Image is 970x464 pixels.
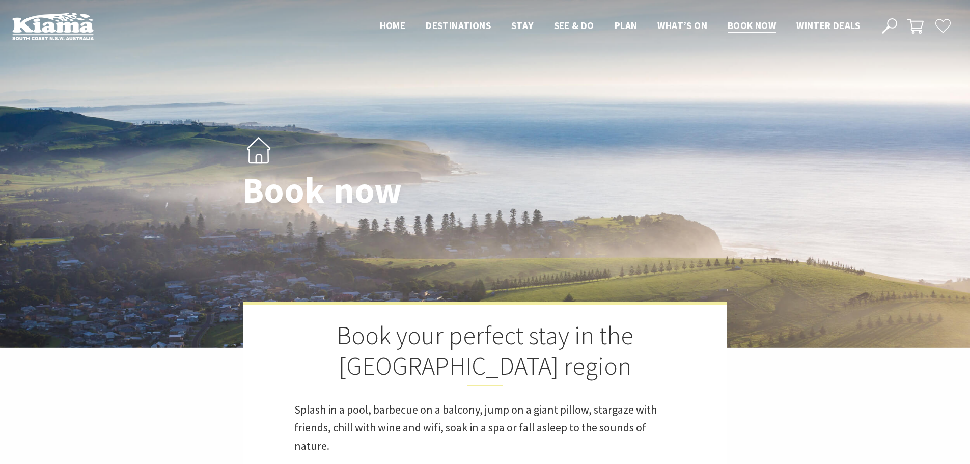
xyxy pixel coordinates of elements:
[615,19,638,32] span: Plan
[380,19,406,32] span: Home
[12,12,94,40] img: Kiama Logo
[554,19,594,32] span: See & Do
[242,171,530,210] h1: Book now
[511,19,534,32] span: Stay
[728,19,776,32] span: Book now
[426,19,491,32] span: Destinations
[294,320,676,386] h2: Book your perfect stay in the [GEOGRAPHIC_DATA] region
[657,19,707,32] span: What’s On
[294,401,676,455] p: Splash in a pool, barbecue on a balcony, jump on a giant pillow, stargaze with friends, chill wit...
[796,19,860,32] span: Winter Deals
[370,18,870,35] nav: Main Menu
